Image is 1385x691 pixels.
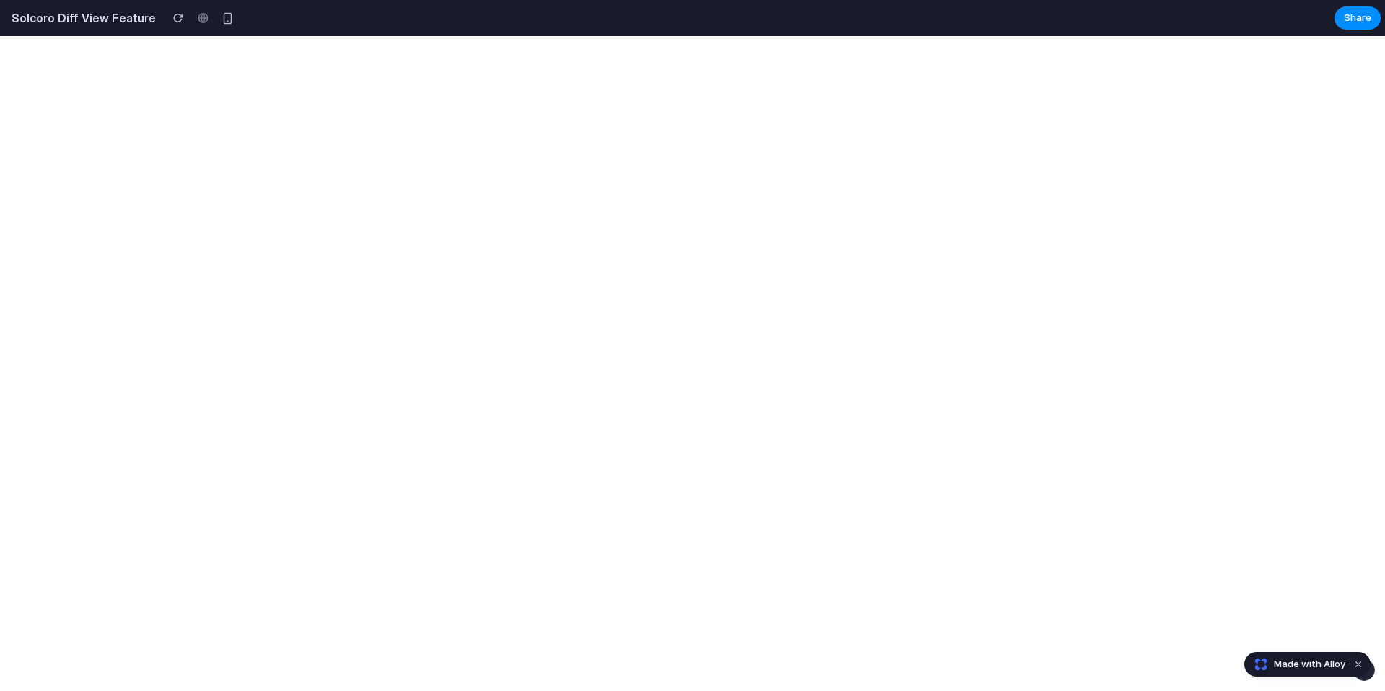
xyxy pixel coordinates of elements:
[1335,6,1381,30] button: Share
[1350,656,1367,673] button: Dismiss watermark
[1245,657,1347,672] a: Made with Alloy
[1344,11,1371,25] span: Share
[1274,657,1345,672] span: Made with Alloy
[6,9,156,27] h2: Solcoro Diff View Feature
